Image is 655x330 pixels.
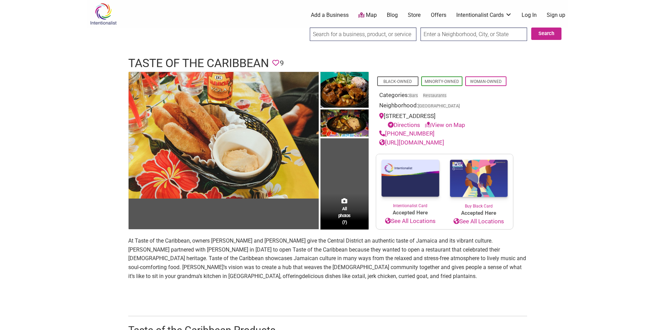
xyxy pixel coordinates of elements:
div: Neighborhood: [379,101,510,112]
a: Bars [409,93,418,98]
a: See All Locations [376,217,445,226]
a: Intentionalist Cards [456,11,512,19]
a: Sign up [547,11,565,19]
a: Offers [431,11,446,19]
a: Directions [388,121,420,128]
input: Search for a business, product, or service [310,28,416,41]
a: [URL][DOMAIN_NAME] [379,139,444,146]
span: delicious dishes like oxtail, jerk chicken, curried goat, and fried plantains [302,273,476,279]
span: 9 [280,58,284,68]
a: Map [358,11,377,19]
img: Buy Black Card [445,154,513,203]
a: Minority-Owned [425,79,459,84]
input: Enter a Neighborhood, City, or State [421,28,527,41]
img: Intentionalist Card [376,154,445,203]
a: Log In [522,11,537,19]
a: Add a Business [311,11,349,19]
span: All photos (7) [338,205,351,225]
img: Intentionalist [87,3,120,25]
span: Accepted Here [445,209,513,217]
div: [STREET_ADDRESS] [379,112,510,129]
button: Search [531,28,561,40]
a: Restaurants [423,93,447,98]
a: [PHONE_NUMBER] [379,130,435,137]
a: See All Locations [445,217,513,226]
a: Store [408,11,421,19]
a: Buy Black Card [445,154,513,209]
a: View on Map [425,121,465,128]
a: Intentionalist Card [376,154,445,209]
a: Blog [387,11,398,19]
span: [GEOGRAPHIC_DATA] [418,104,460,108]
div: Categories: [379,91,510,102]
p: At Taste of the Caribbean, owners [PERSON_NAME] and [PERSON_NAME] give the Central District an au... [128,236,527,280]
span: Accepted Here [376,209,445,217]
a: Black-Owned [383,79,412,84]
h1: Taste of the Caribbean [128,55,269,72]
a: Woman-Owned [470,79,502,84]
